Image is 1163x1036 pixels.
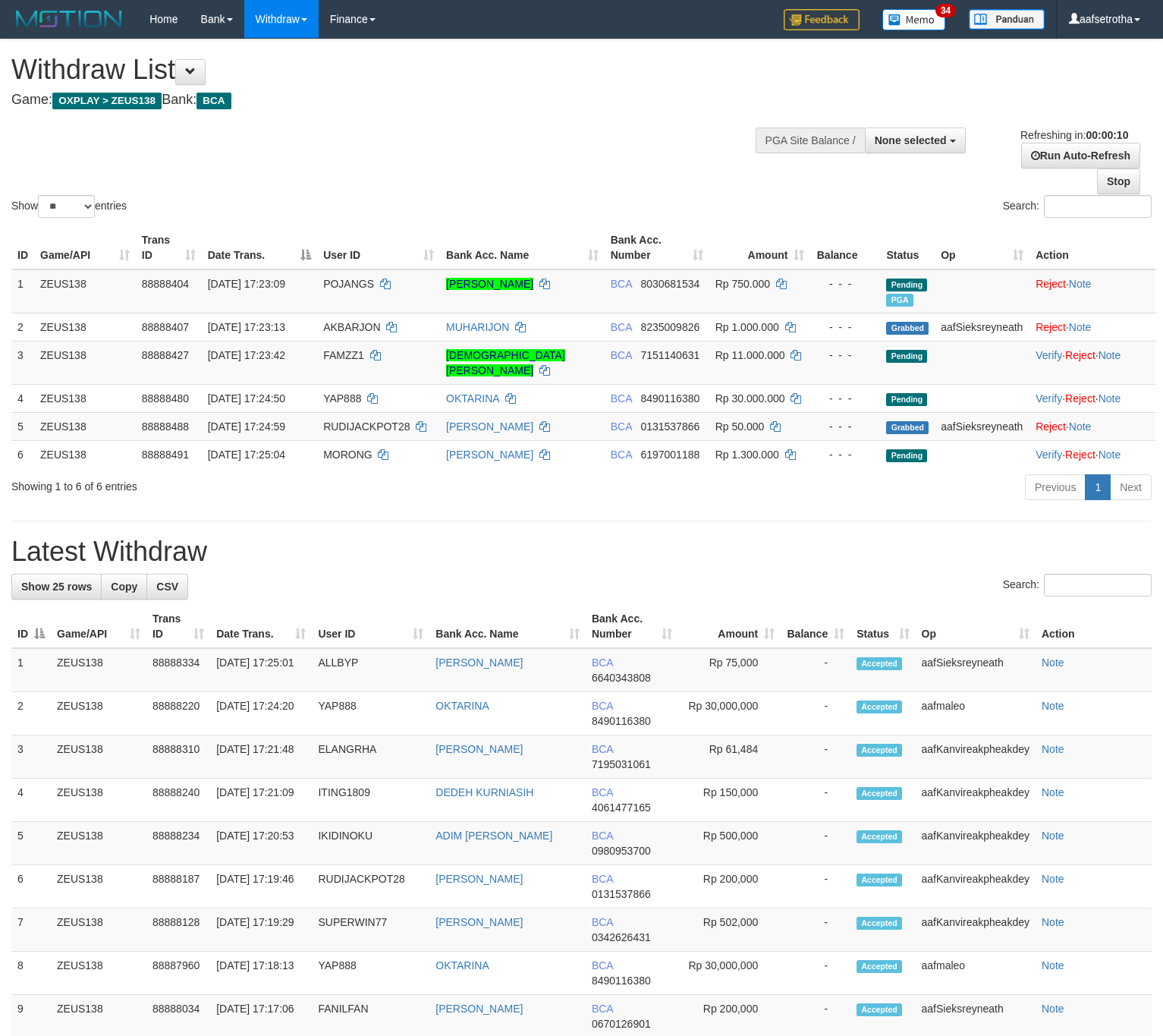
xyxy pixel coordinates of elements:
td: Rp 75,000 [678,648,781,692]
a: [PERSON_NAME] [435,873,523,885]
a: Note [1042,830,1064,842]
span: BCA [196,93,231,109]
td: aafKanvireakpheakdey [916,735,1036,779]
td: ZEUS138 [51,908,146,952]
a: Reject [1036,278,1066,290]
span: Copy 7195031061 to clipboard [592,758,651,770]
td: 88888234 [146,822,210,865]
td: ZEUS138 [34,440,136,468]
td: ZEUS138 [51,779,146,822]
span: Rp 1.300.000 [715,449,779,461]
td: ITING1809 [312,779,429,822]
span: Accepted [857,1003,902,1016]
a: Note [1099,392,1121,405]
a: Reject [1036,321,1066,333]
a: Verify [1036,349,1062,361]
a: [PERSON_NAME] [435,657,523,669]
span: BCA [592,743,613,755]
td: aafKanvireakpheakdey [916,822,1036,865]
td: · [1029,412,1155,440]
th: ID: activate to sort column descending [11,605,51,648]
td: 2 [11,313,34,341]
img: MOTION_logo.png [11,8,127,30]
span: BCA [611,321,632,333]
a: Run Auto-Refresh [1021,143,1140,168]
a: [DEMOGRAPHIC_DATA][PERSON_NAME] [446,349,565,376]
span: Marked by aafnoeunsreypich [886,294,913,307]
span: Rp 1.000.000 [715,321,779,333]
td: 6 [11,865,51,908]
img: Button%20Memo.svg [882,9,946,30]
td: YAP888 [312,952,429,995]
td: - [781,692,850,735]
span: RUDIJACKPOT28 [323,420,410,433]
a: Show 25 rows [11,574,102,600]
td: 88888187 [146,865,210,908]
div: - - - [816,276,874,291]
th: Game/API: activate to sort column ascending [51,605,146,648]
a: Note [1069,278,1092,290]
td: Rp 502,000 [678,908,781,952]
a: Note [1099,449,1121,461]
span: Accepted [857,960,902,973]
select: Showentries [38,195,95,218]
span: 88888404 [142,278,189,290]
td: · [1029,313,1155,341]
td: [DATE] 17:25:01 [210,648,312,692]
span: BCA [611,449,632,461]
span: [DATE] 17:25:04 [208,449,285,461]
span: Accepted [857,874,902,886]
a: Reject [1065,392,1095,405]
td: aafKanvireakpheakdey [916,908,1036,952]
td: 8 [11,952,51,995]
a: 1 [1085,474,1111,500]
th: Amount: activate to sort column ascending [709,226,811,269]
td: aafKanvireakpheakdey [916,865,1036,908]
span: 88888480 [142,392,189,405]
th: Amount: activate to sort column ascending [678,605,781,648]
td: aafKanvireakpheakdey [916,779,1036,822]
td: ZEUS138 [51,648,146,692]
a: Note [1042,959,1064,971]
a: Stop [1097,168,1140,194]
span: Pending [886,350,927,363]
span: BCA [611,278,632,290]
div: - - - [816,391,874,406]
th: Bank Acc. Number: activate to sort column ascending [586,605,678,648]
span: BCA [592,700,613,712]
a: [PERSON_NAME] [446,449,533,461]
td: Rp 61,484 [678,735,781,779]
a: Note [1042,743,1064,755]
span: BCA [592,657,613,669]
td: ZEUS138 [51,952,146,995]
a: [PERSON_NAME] [446,420,533,433]
a: [PERSON_NAME] [435,916,523,928]
a: Note [1042,700,1064,712]
td: - [781,865,850,908]
th: Bank Acc. Name: activate to sort column ascending [440,226,605,269]
td: 4 [11,779,51,822]
span: Accepted [857,787,902,800]
span: BCA [611,420,632,433]
span: Accepted [857,701,902,713]
span: Copy 8235009826 to clipboard [640,321,699,333]
span: POJANGS [323,278,374,290]
td: ZEUS138 [34,313,136,341]
th: Op: activate to sort column ascending [935,226,1029,269]
td: YAP888 [312,692,429,735]
a: [PERSON_NAME] [446,278,533,290]
span: Copy 0131537866 to clipboard [592,888,651,900]
span: Copy 6197001188 to clipboard [640,449,699,461]
th: Date Trans.: activate to sort column descending [202,226,317,269]
span: BCA [592,830,613,842]
td: ZEUS138 [51,822,146,865]
a: ADIM [PERSON_NAME] [435,830,552,842]
td: SUPERWIN77 [312,908,429,952]
strong: 00:00:10 [1086,129,1128,141]
span: Rp 50.000 [715,420,765,433]
td: 2 [11,692,51,735]
td: ZEUS138 [34,341,136,384]
span: Accepted [857,744,902,757]
td: [DATE] 17:19:46 [210,865,312,908]
td: 3 [11,735,51,779]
